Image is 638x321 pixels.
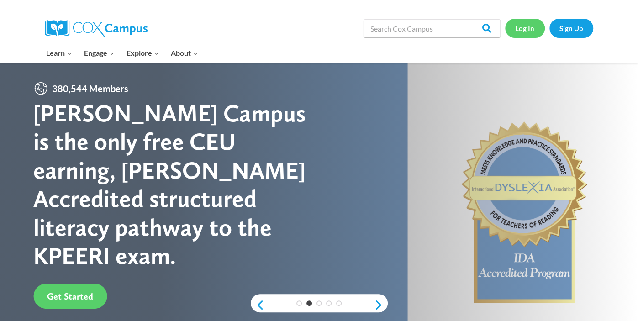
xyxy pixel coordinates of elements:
span: Get Started [47,291,93,302]
a: 5 [336,300,342,306]
a: 1 [296,300,302,306]
nav: Secondary Navigation [505,19,593,37]
button: Child menu of Engage [78,43,121,63]
nav: Primary Navigation [41,43,204,63]
a: 4 [326,300,332,306]
a: next [374,300,388,310]
img: Cox Campus [45,20,148,37]
button: Child menu of About [165,43,204,63]
a: Sign Up [549,19,593,37]
button: Child menu of Learn [41,43,79,63]
a: 2 [306,300,312,306]
a: previous [251,300,264,310]
input: Search Cox Campus [364,19,501,37]
span: 380,544 Members [48,81,132,96]
a: Log In [505,19,545,37]
a: 3 [316,300,322,306]
button: Child menu of Explore [121,43,165,63]
div: [PERSON_NAME] Campus is the only free CEU earning, [PERSON_NAME] Accredited structured literacy p... [33,99,319,270]
div: content slider buttons [251,296,388,314]
a: Get Started [33,284,107,309]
